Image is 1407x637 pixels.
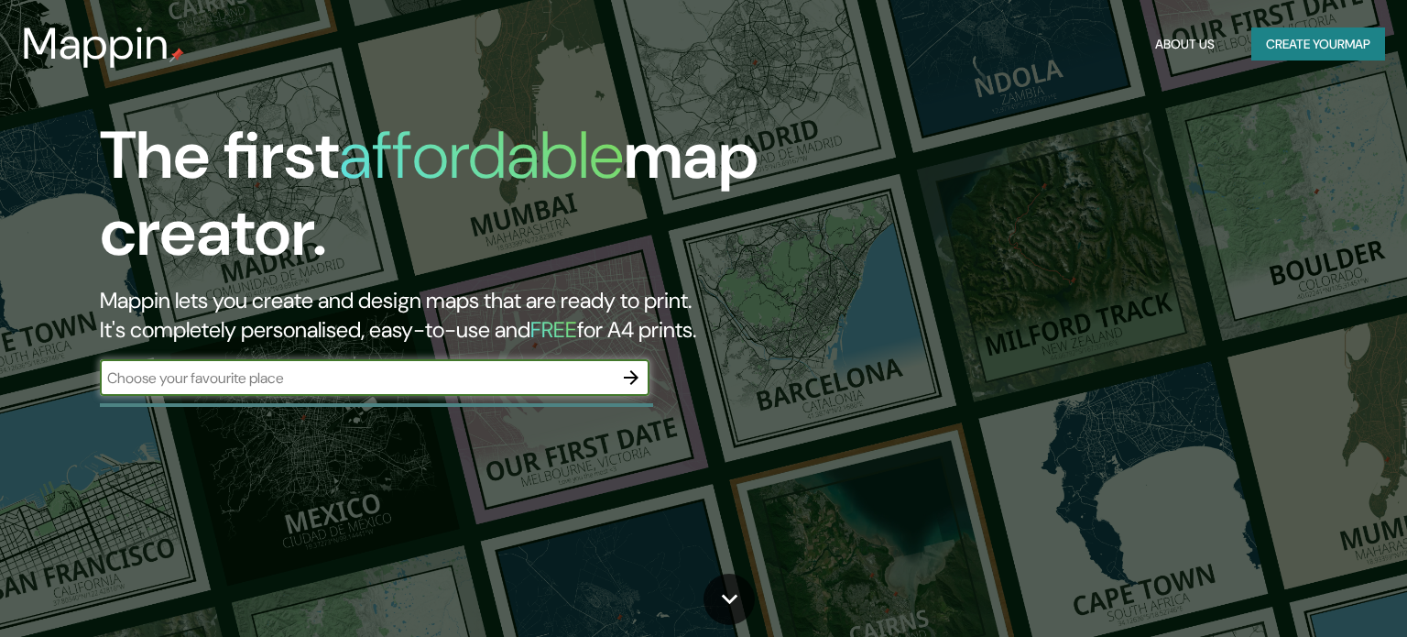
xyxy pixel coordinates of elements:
h3: Mappin [22,18,169,70]
button: About Us [1148,27,1222,61]
h1: affordable [339,113,624,198]
img: mappin-pin [169,48,184,62]
h5: FREE [530,315,577,344]
input: Choose your favourite place [100,368,613,389]
h1: The first map creator. [100,117,803,286]
button: Create yourmap [1251,27,1385,61]
h2: Mappin lets you create and design maps that are ready to print. It's completely personalised, eas... [100,286,803,345]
